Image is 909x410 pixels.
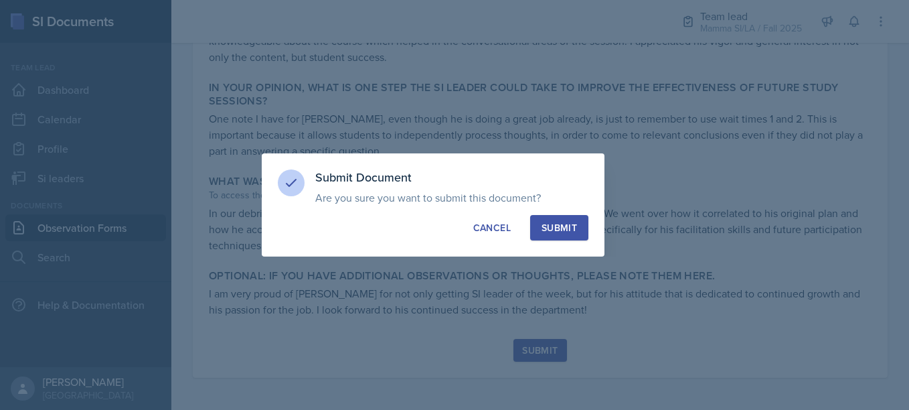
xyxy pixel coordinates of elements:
[315,191,588,204] p: Are you sure you want to submit this document?
[473,221,511,234] div: Cancel
[542,221,577,234] div: Submit
[462,215,522,241] button: Cancel
[315,169,588,186] h3: Submit Document
[530,215,588,241] button: Submit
